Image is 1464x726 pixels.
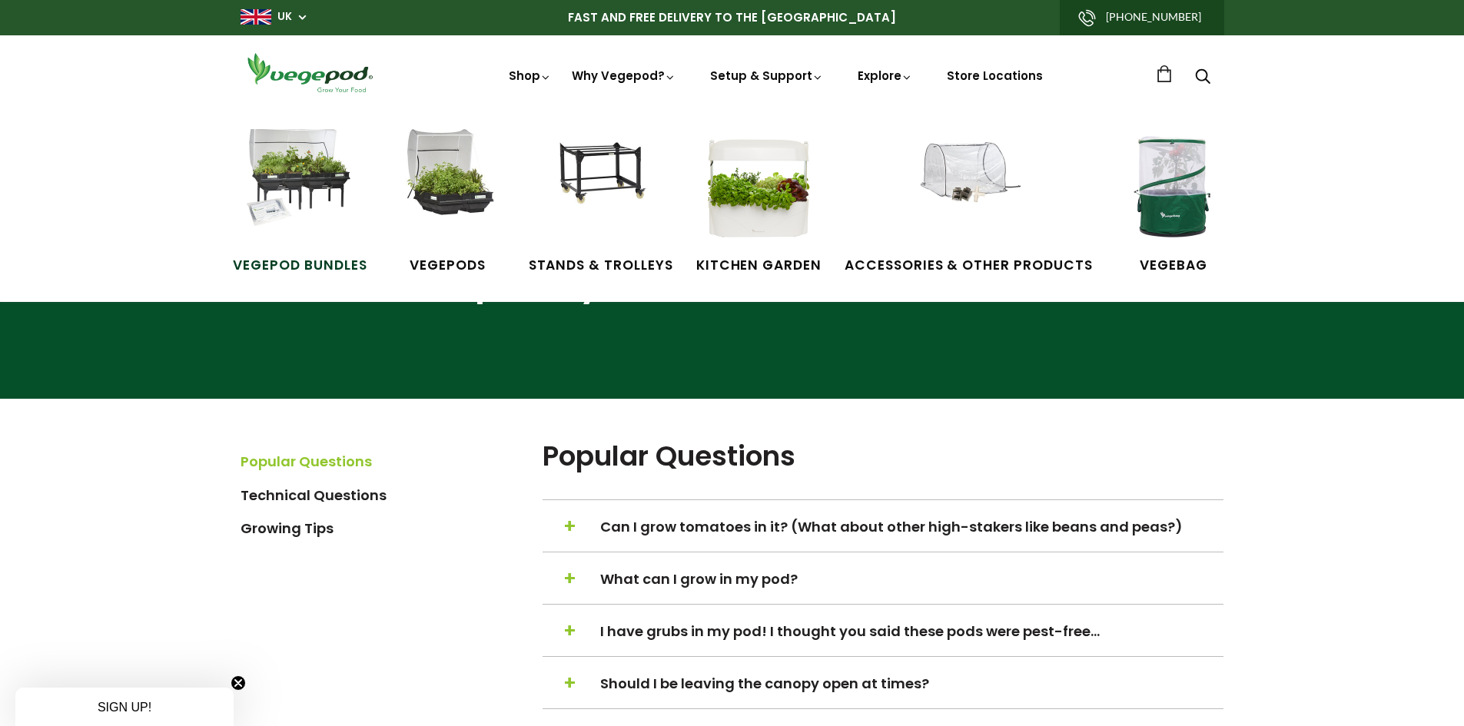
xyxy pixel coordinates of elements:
a: Kitchen Garden [696,129,822,275]
span: Vegepod Bundles [233,256,367,276]
div: SIGN UP!Close teaser [15,688,234,726]
span: I have grubs in my pod! I thought you said these pods were pest-free… [600,621,1221,641]
span: Vegepods [390,256,506,276]
a: UK [277,9,292,25]
img: VegeBag [1116,129,1231,244]
span: VegeBag [1116,256,1231,276]
span: What can I grow in my pod? [600,569,1221,589]
img: Accessories & Other Products [911,129,1026,244]
h2: Popular Questions [543,437,1223,476]
img: Kitchen Garden [701,129,816,244]
a: Search [1195,70,1210,86]
span: + [563,669,576,698]
a: Accessories & Other Products [845,129,1093,275]
button: Close teaser [231,675,246,691]
a: Setup & Support [710,68,824,84]
span: Should I be leaving the canopy open at times? [600,673,1221,694]
img: Vegepod Bundles [242,129,357,244]
a: Store Locations [947,68,1043,84]
img: gb_large.png [241,9,271,25]
a: Explore [858,68,913,84]
span: Stands & Trolleys [529,256,673,276]
img: Raised Garden Kits [390,129,506,244]
img: Stands & Trolleys [543,129,659,244]
a: Technical Questions [241,486,387,505]
span: SIGN UP! [98,701,151,714]
span: + [563,512,576,542]
span: Accessories & Other Products [845,256,1093,276]
span: + [563,565,576,594]
a: Vegepod Bundles [233,129,367,275]
a: Why Vegepod? [572,68,676,84]
a: Stands & Trolleys [529,129,673,275]
span: + [563,617,576,646]
a: VegeBag [1116,129,1231,275]
span: Can I grow tomatoes in it? (What about other high-stakers like beans and peas?) [600,516,1221,537]
a: Vegepods [390,129,506,275]
span: Kitchen Garden [696,256,822,276]
a: Shop [509,68,552,127]
a: Popular Questions [241,452,372,471]
img: Vegepod [241,51,379,94]
a: Growing Tips [241,519,334,538]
